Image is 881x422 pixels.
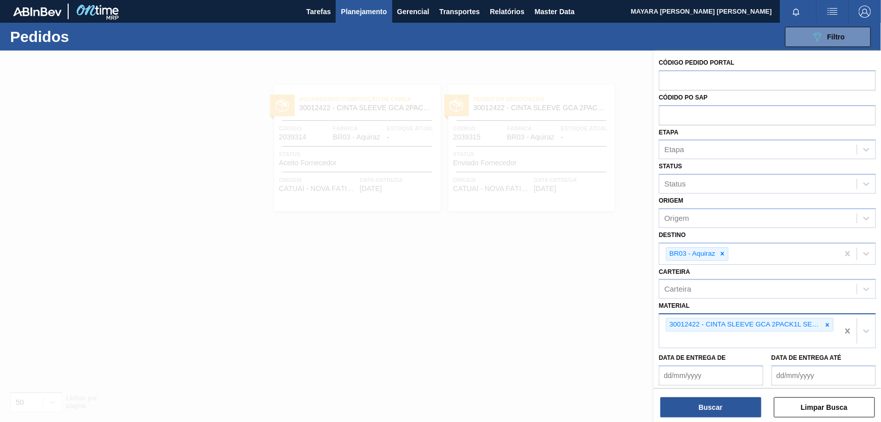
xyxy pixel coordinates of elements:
[659,354,726,361] label: Data de Entrega de
[659,59,735,66] label: Código Pedido Portal
[659,94,708,101] label: Códido PO SAP
[659,365,763,386] input: dd/mm/yyyy
[397,6,430,18] span: Gerencial
[439,6,480,18] span: Transportes
[490,6,524,18] span: Relatórios
[827,33,845,41] span: Filtro
[659,197,684,204] label: Origem
[780,5,812,19] button: Notificações
[535,6,575,18] span: Master Data
[659,268,690,275] label: Carteira
[859,6,871,18] img: Logout
[659,231,686,239] label: Destino
[10,31,159,42] h1: Pedidos
[341,6,387,18] span: Planejamento
[664,146,684,154] div: Etapa
[785,27,871,47] button: Filtro
[826,6,839,18] img: userActions
[659,302,690,309] label: Material
[664,285,691,294] div: Carteira
[771,365,876,386] input: dd/mm/yyyy
[659,163,682,170] label: Status
[771,354,842,361] label: Data de Entrega até
[666,248,717,260] div: BR03 - Aquiraz
[664,180,686,189] div: Status
[13,7,62,16] img: TNhmsLtSVTkK8tSr43FrP2fwEKptu5GPRR3wAAAABJRU5ErkJggg==
[664,214,689,222] div: Origem
[659,129,679,136] label: Etapa
[306,6,331,18] span: Tarefas
[666,318,822,331] div: 30012422 - CINTA SLEEVE GCA 2PACK1L SEM PRECO NIV 2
